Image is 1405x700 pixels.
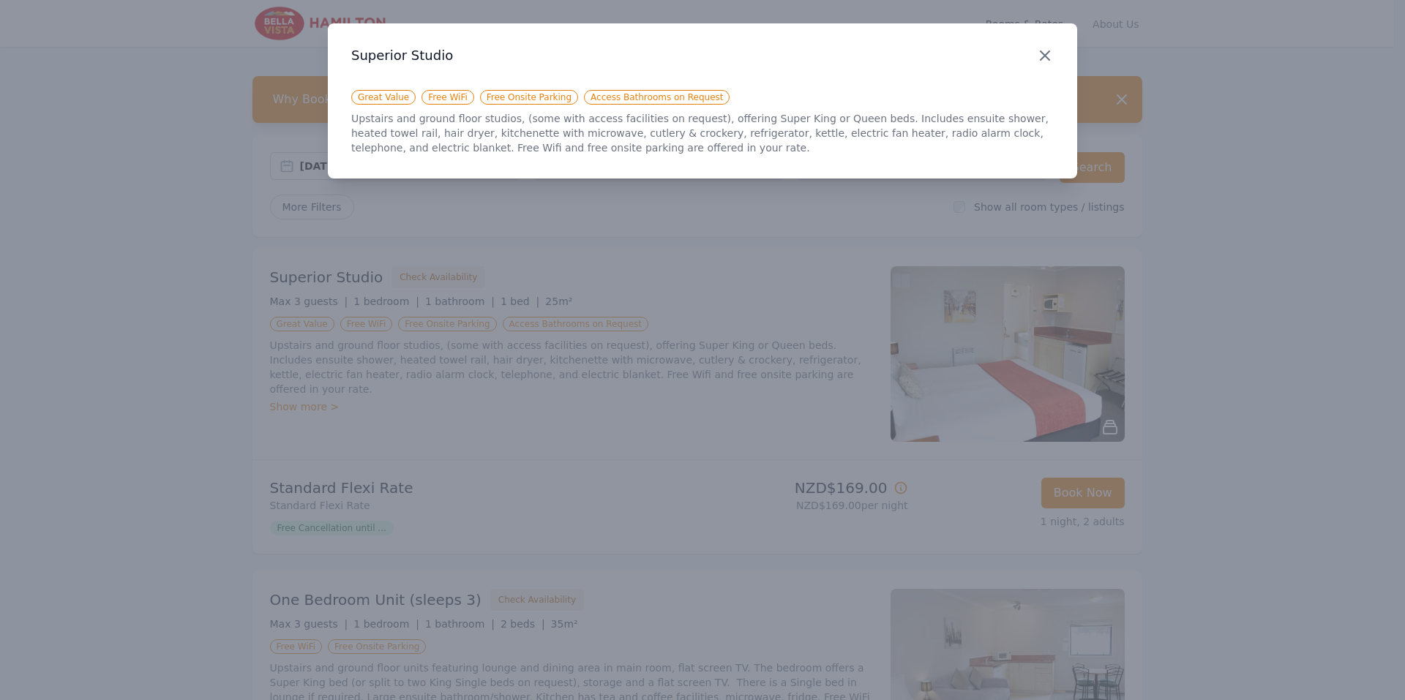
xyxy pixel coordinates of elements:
p: Upstairs and ground floor studios, (some with access facilities on request), offering Super King ... [351,111,1054,155]
span: Free Onsite Parking [480,90,578,105]
h3: Superior Studio [351,47,1054,64]
span: Great Value [351,90,416,105]
span: Free WiFi [421,90,474,105]
span: Access Bathrooms on Request [584,90,730,105]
